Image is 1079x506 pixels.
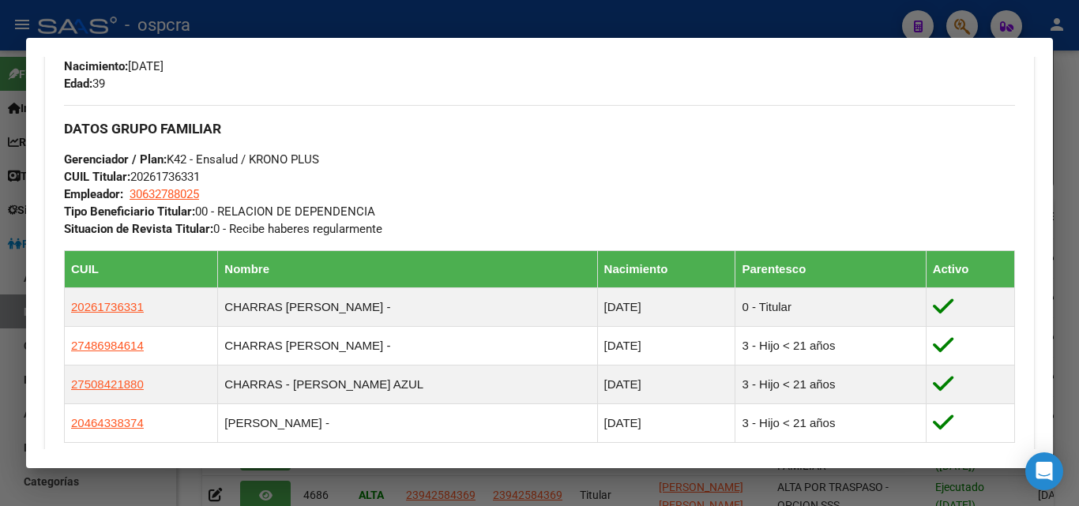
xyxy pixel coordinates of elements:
[71,416,144,429] span: 20464338374
[64,222,382,236] span: 0 - Recibe haberes regularmente
[64,170,130,184] strong: CUIL Titular:
[64,187,123,201] strong: Empleador:
[597,251,735,288] th: Nacimiento
[71,377,144,391] span: 27508421880
[926,251,1014,288] th: Activo
[64,77,92,91] strong: Edad:
[71,300,144,313] span: 20261736331
[64,59,128,73] strong: Nacimiento:
[735,404,926,443] td: 3 - Hijo < 21 años
[597,288,735,327] td: [DATE]
[64,152,319,167] span: K42 - Ensalud / KRONO PLUS
[735,327,926,365] td: 3 - Hijo < 21 años
[130,187,199,201] span: 30632788025
[218,365,597,404] td: CHARRAS - [PERSON_NAME] AZUL
[735,251,926,288] th: Parentesco
[64,222,213,236] strong: Situacion de Revista Titular:
[71,339,144,352] span: 27486984614
[218,327,597,365] td: CHARRAS [PERSON_NAME] -
[735,288,926,327] td: 0 - Titular
[64,120,1015,137] h3: DATOS GRUPO FAMILIAR
[597,404,735,443] td: [DATE]
[64,77,105,91] span: 39
[218,288,597,327] td: CHARRAS [PERSON_NAME] -
[64,170,200,184] span: 20261736331
[597,365,735,404] td: [DATE]
[65,251,218,288] th: CUIL
[218,251,597,288] th: Nombre
[218,404,597,443] td: [PERSON_NAME] -
[64,152,167,167] strong: Gerenciador / Plan:
[64,59,164,73] span: [DATE]
[597,327,735,365] td: [DATE]
[1025,452,1063,490] div: Open Intercom Messenger
[64,204,195,219] strong: Tipo Beneficiario Titular:
[735,365,926,404] td: 3 - Hijo < 21 años
[64,204,375,219] span: 00 - RELACION DE DEPENDENCIA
